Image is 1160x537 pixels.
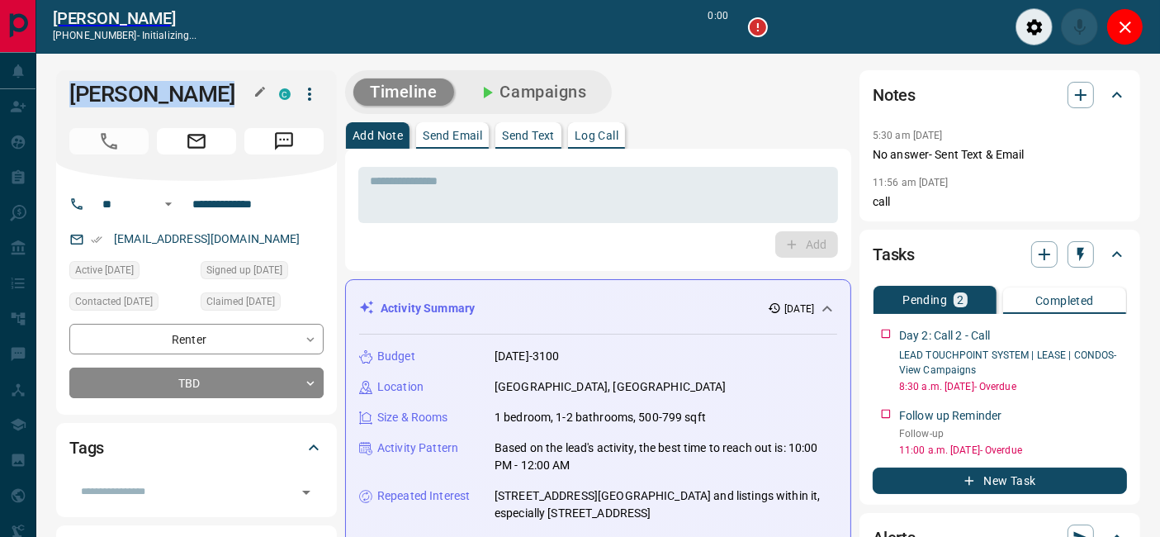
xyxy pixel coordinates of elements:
div: Wed Jun 11 2025 [201,292,324,316]
div: Activity Summary[DATE] [359,293,837,324]
p: No answer- Sent Text & Email [873,146,1127,164]
p: 0:00 [708,8,728,45]
p: Add Note [353,130,403,141]
div: Renter [69,324,324,354]
p: Pending [902,294,947,306]
p: Based on the lead's activity, the best time to reach out is: 10:00 PM - 12:00 AM [495,440,837,474]
p: 11:56 am [DATE] [873,177,949,188]
p: Activity Pattern [377,440,458,457]
p: Activity Summary [381,300,475,317]
span: Signed up [DATE] [206,262,282,278]
p: Location [377,378,424,396]
div: Sat Jun 28 2025 [69,261,192,284]
div: Sat Jul 19 2025 [69,292,192,316]
div: Notes [873,75,1127,115]
span: Contacted [DATE] [75,293,153,310]
h2: Notes [873,82,916,108]
a: LEAD TOUCHPOINT SYSTEM | LEASE | CONDOS- View Campaigns [899,349,1117,376]
span: Message [244,128,324,154]
button: Open [295,481,318,504]
p: 11:00 a.m. [DATE] - Overdue [899,443,1127,458]
h2: Tags [69,435,104,461]
div: condos.ca [279,88,291,100]
div: Tasks [873,235,1127,274]
h1: [PERSON_NAME] [69,81,254,107]
svg: Email Verified [91,234,102,245]
div: Mute [1061,8,1098,45]
span: Call [69,128,149,154]
span: Active [DATE] [75,262,134,278]
p: Log Call [575,130,618,141]
div: Audio Settings [1016,8,1053,45]
span: Email [157,128,236,154]
p: Send Email [423,130,482,141]
h2: Tasks [873,241,915,268]
p: Completed [1035,295,1094,307]
p: [DATE] [784,302,814,316]
p: 5:30 am [DATE] [873,130,943,141]
p: Send Text [502,130,555,141]
p: Day 2: Call 2 - Call [899,327,991,345]
p: Size & Rooms [377,409,448,426]
button: New Task [873,468,1127,494]
p: Repeated Interest [377,487,470,505]
span: initializing... [142,30,197,41]
p: call [873,193,1127,211]
a: [PERSON_NAME] [53,8,197,28]
a: [EMAIL_ADDRESS][DOMAIN_NAME] [114,232,301,245]
p: 2 [957,294,964,306]
p: 8:30 a.m. [DATE] - Overdue [899,379,1127,394]
p: [PHONE_NUMBER] - [53,28,197,43]
button: Timeline [353,78,454,106]
p: Budget [377,348,415,365]
div: Tags [69,428,324,468]
button: Campaigns [461,78,604,106]
p: [DATE]-3100 [495,348,559,365]
div: Close [1106,8,1143,45]
div: Wed May 28 2025 [201,261,324,284]
p: [STREET_ADDRESS][GEOGRAPHIC_DATA] and listings within it, especially [STREET_ADDRESS] [495,487,837,522]
button: Open [159,194,178,214]
div: TBD [69,368,324,398]
p: 1 bedroom, 1-2 bathrooms, 500-799 sqft [495,409,706,426]
p: Follow up Reminder [899,407,1001,425]
p: Follow-up [899,426,1127,441]
span: Claimed [DATE] [206,293,275,310]
p: [GEOGRAPHIC_DATA], [GEOGRAPHIC_DATA] [495,378,727,396]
